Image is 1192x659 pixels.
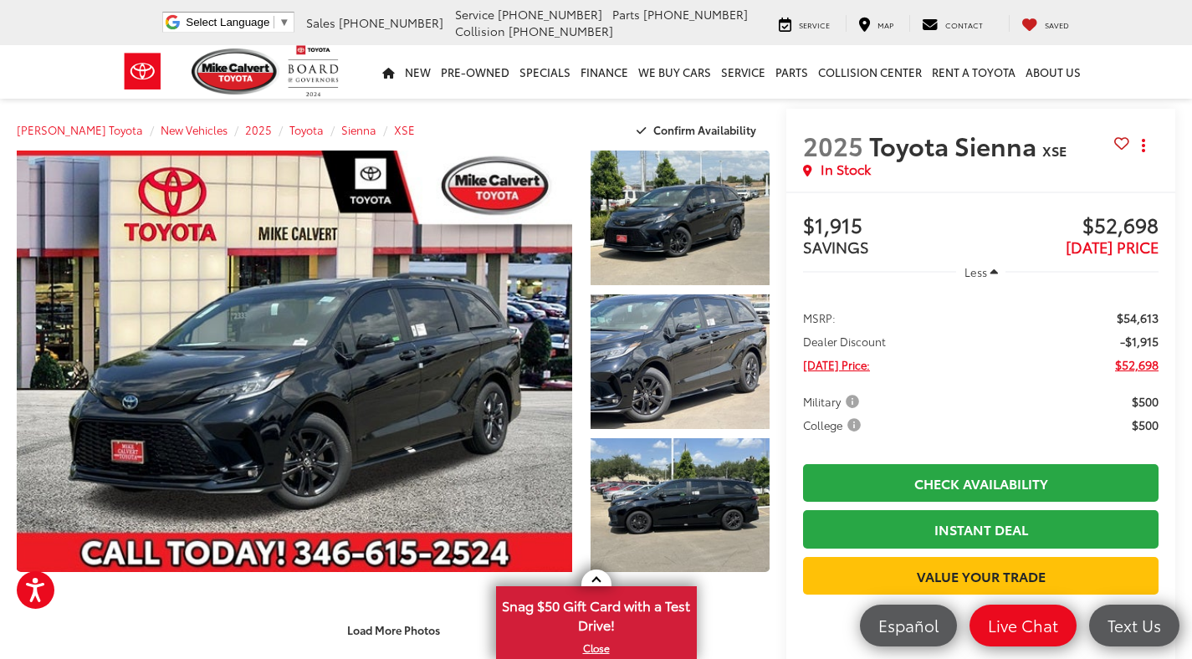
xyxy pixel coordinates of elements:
a: Español [860,605,957,646]
img: Mike Calvert Toyota [192,49,280,95]
span: [DATE] Price: [803,356,870,373]
img: 2025 Toyota Sienna XSE [588,437,771,575]
button: Military [803,393,865,410]
a: Live Chat [969,605,1077,646]
span: Service [455,6,494,23]
a: New [400,45,436,99]
span: $500 [1132,416,1159,433]
span: Live Chat [980,615,1067,636]
span: ▼ [279,16,289,28]
a: XSE [394,122,415,137]
a: Expand Photo 0 [17,151,572,572]
span: SAVINGS [803,236,869,258]
span: [PHONE_NUMBER] [339,14,443,31]
a: Specials [514,45,576,99]
a: Expand Photo 3 [591,438,770,573]
span: $1,915 [803,214,980,239]
a: Service [766,15,842,32]
a: Contact [909,15,995,32]
a: Pre-Owned [436,45,514,99]
a: My Saved Vehicles [1009,15,1082,32]
button: College [803,416,867,433]
span: -$1,915 [1120,333,1159,350]
span: Saved [1045,19,1069,30]
span: Sales [306,14,335,31]
span: $52,698 [1115,356,1159,373]
a: Service [716,45,770,99]
span: College [803,416,864,433]
span: [PHONE_NUMBER] [509,23,613,39]
span: Contact [945,19,983,30]
span: 2025 [803,127,863,163]
a: Rent a Toyota [927,45,1021,99]
span: $52,698 [981,214,1159,239]
a: Instant Deal [803,510,1159,548]
span: Confirm Availability [653,122,756,137]
span: Military [803,393,862,410]
a: Value Your Trade [803,557,1159,595]
a: Select Language​ [186,16,289,28]
button: Load More Photos [335,615,452,644]
a: Parts [770,45,813,99]
span: Select Language [186,16,269,28]
span: In Stock [821,160,871,179]
span: XSE [1042,140,1067,160]
button: Actions [1129,130,1159,160]
a: Finance [576,45,633,99]
img: Toyota [111,44,174,99]
span: Less [964,264,987,279]
span: Text Us [1099,615,1169,636]
button: Less [956,257,1006,287]
a: Check Availability [803,464,1159,502]
a: Text Us [1089,605,1179,646]
span: $54,613 [1117,309,1159,326]
a: Map [846,15,906,32]
span: [PHONE_NUMBER] [498,6,602,23]
a: [PERSON_NAME] Toyota [17,122,143,137]
a: Expand Photo 2 [591,294,770,429]
a: Toyota [289,122,324,137]
a: Expand Photo 1 [591,151,770,285]
span: [DATE] PRICE [1066,236,1159,258]
a: Collision Center [813,45,927,99]
span: Español [870,615,947,636]
span: Collision [455,23,505,39]
span: Toyota Sienna [869,127,1042,163]
span: $500 [1132,393,1159,410]
img: 2025 Toyota Sienna XSE [588,293,771,431]
span: dropdown dots [1142,139,1145,152]
span: Dealer Discount [803,333,886,350]
span: Snag $50 Gift Card with a Test Drive! [498,588,695,639]
img: 2025 Toyota Sienna XSE [588,149,771,287]
a: 2025 [245,122,272,137]
a: About Us [1021,45,1086,99]
span: [PHONE_NUMBER] [643,6,748,23]
a: New Vehicles [161,122,228,137]
span: MSRP: [803,309,836,326]
span: Parts [612,6,640,23]
span: ​ [274,16,274,28]
img: 2025 Toyota Sienna XSE [11,149,577,574]
span: Service [799,19,830,30]
a: Sienna [341,122,376,137]
span: Map [877,19,893,30]
a: WE BUY CARS [633,45,716,99]
button: Confirm Availability [627,115,770,145]
a: Home [377,45,400,99]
